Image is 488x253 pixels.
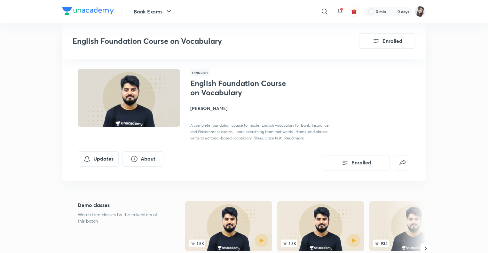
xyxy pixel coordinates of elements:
[77,68,181,127] img: Thumbnail
[190,105,334,112] h4: [PERSON_NAME]
[281,240,297,247] span: 1.5K
[78,201,165,209] h5: Demo classes
[190,69,209,76] span: Hinglish
[351,9,357,14] img: avatar
[390,8,396,15] img: streak
[284,135,304,140] span: Read more
[323,155,390,170] button: Enrolled
[122,151,163,167] button: About
[395,155,410,170] button: false
[349,6,359,17] button: avatar
[373,240,389,247] span: 934
[189,240,205,247] span: 1.5K
[130,5,177,18] button: Bank Exams
[73,36,323,46] h3: English Foundation Course on Vocabulary
[415,6,426,17] img: Manjeet Kaur
[359,33,415,49] button: Enrolled
[62,7,114,15] img: Company Logo
[190,123,330,140] span: A complete foundation course to master English vocabulary for Bank, Insurance, and Government exa...
[78,151,119,167] button: Updates
[62,7,114,16] a: Company Logo
[190,79,295,97] h1: English Foundation Course on Vocabulary
[78,211,165,224] p: Watch free classes by the educators of this batch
